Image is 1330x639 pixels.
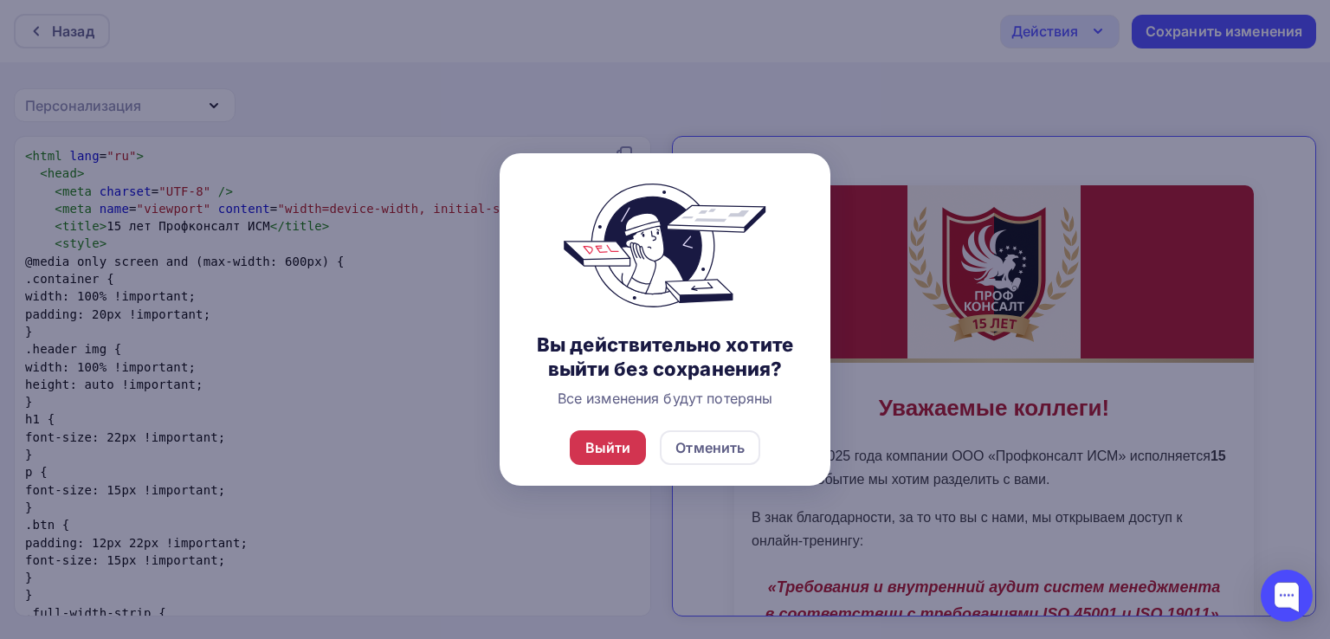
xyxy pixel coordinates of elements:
[675,437,745,458] div: Отменить
[520,332,810,381] div: Вы действительно хотите выйти без сохранения?
[65,298,539,336] strong: 15 лет
[65,294,550,340] p: В октябре 2025 года компании ООО «Профконсалт ИСМ» исполняется . Это событие мы хотим разделить с...
[585,437,631,458] div: Выйти
[520,388,810,409] div: Все изменения будут потеряны
[65,423,550,476] p: «Требования и внутренний аудит систем менеджмента в соответствии с требованиями ISO 45001 и ISO 1...
[65,355,550,402] p: В знак благодарности, за то что вы с нами, мы открываем доступ к онлайн-тренингу:
[221,35,394,208] img: Профконсалт ИСМ
[65,238,550,276] h1: Уважаемые коллеги!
